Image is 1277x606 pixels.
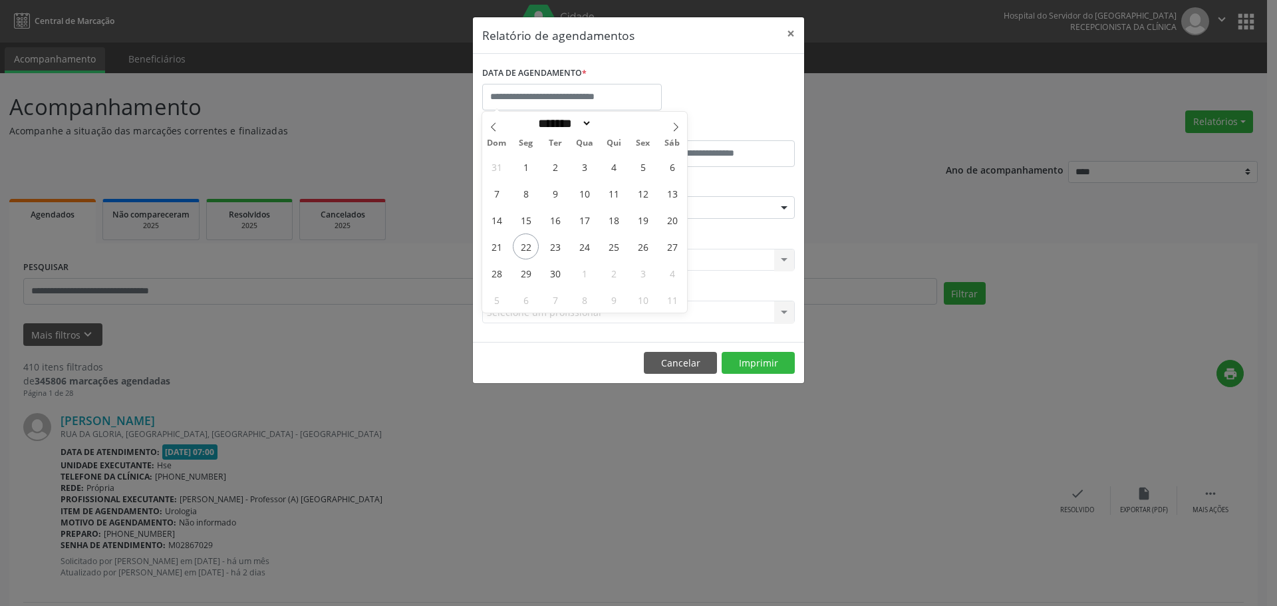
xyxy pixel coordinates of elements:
span: Outubro 10, 2025 [630,287,656,313]
span: Sex [629,139,658,148]
span: Setembro 24, 2025 [571,233,597,259]
span: Setembro 2, 2025 [542,154,568,180]
span: Outubro 2, 2025 [601,260,627,286]
span: Sáb [658,139,687,148]
span: Setembro 20, 2025 [659,207,685,233]
span: Setembro 10, 2025 [571,180,597,206]
span: Agosto 31, 2025 [484,154,509,180]
span: Setembro 9, 2025 [542,180,568,206]
span: Setembro 15, 2025 [513,207,539,233]
span: Setembro 14, 2025 [484,207,509,233]
span: Setembro 21, 2025 [484,233,509,259]
span: Setembro 17, 2025 [571,207,597,233]
span: Outubro 3, 2025 [630,260,656,286]
span: Setembro 28, 2025 [484,260,509,286]
span: Setembro 16, 2025 [542,207,568,233]
span: Setembro 7, 2025 [484,180,509,206]
span: Ter [541,139,570,148]
span: Setembro 29, 2025 [513,260,539,286]
span: Setembro 23, 2025 [542,233,568,259]
span: Qui [599,139,629,148]
span: Setembro 26, 2025 [630,233,656,259]
span: Outubro 8, 2025 [571,287,597,313]
span: Outubro 11, 2025 [659,287,685,313]
span: Outubro 5, 2025 [484,287,509,313]
span: Setembro 6, 2025 [659,154,685,180]
h5: Relatório de agendamentos [482,27,635,44]
span: Setembro 8, 2025 [513,180,539,206]
span: Setembro 5, 2025 [630,154,656,180]
button: Cancelar [644,352,717,375]
span: Setembro 30, 2025 [542,260,568,286]
span: Outubro 6, 2025 [513,287,539,313]
span: Setembro 19, 2025 [630,207,656,233]
span: Setembro 1, 2025 [513,154,539,180]
span: Outubro 9, 2025 [601,287,627,313]
span: Seg [511,139,541,148]
label: ATÉ [642,120,795,140]
label: DATA DE AGENDAMENTO [482,63,587,84]
button: Imprimir [722,352,795,375]
span: Setembro 12, 2025 [630,180,656,206]
span: Setembro 11, 2025 [601,180,627,206]
span: Qua [570,139,599,148]
button: Close [778,17,804,50]
select: Month [533,116,592,130]
span: Setembro 25, 2025 [601,233,627,259]
span: Setembro 18, 2025 [601,207,627,233]
span: Dom [482,139,511,148]
span: Setembro 13, 2025 [659,180,685,206]
span: Setembro 27, 2025 [659,233,685,259]
span: Outubro 4, 2025 [659,260,685,286]
span: Setembro 22, 2025 [513,233,539,259]
input: Year [592,116,636,130]
span: Setembro 4, 2025 [601,154,627,180]
span: Outubro 1, 2025 [571,260,597,286]
span: Outubro 7, 2025 [542,287,568,313]
span: Setembro 3, 2025 [571,154,597,180]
